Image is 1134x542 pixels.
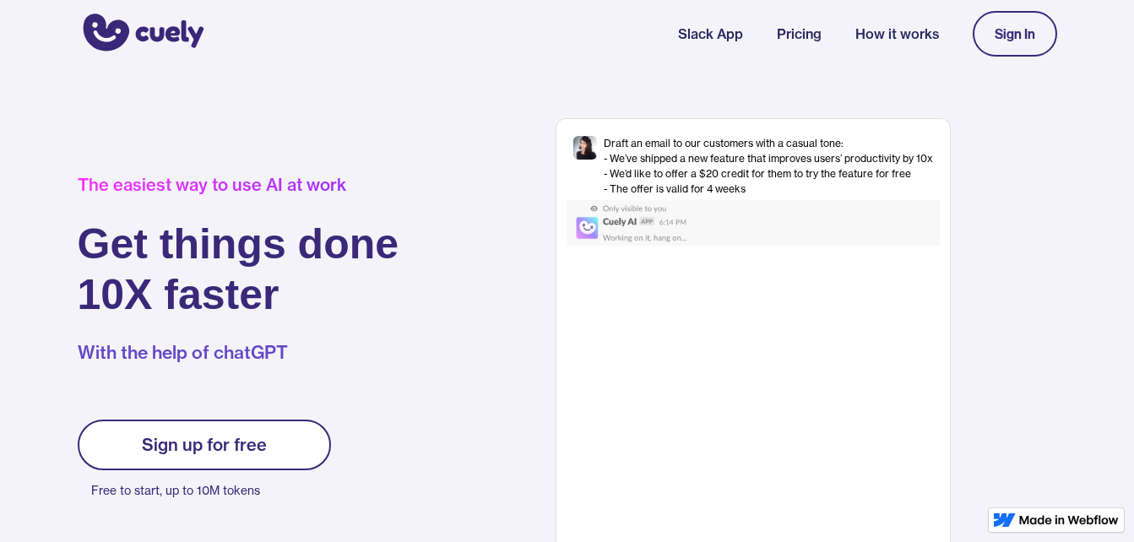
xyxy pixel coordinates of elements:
[78,420,331,470] a: Sign up for free
[78,340,399,366] p: With the help of chatGPT
[678,24,743,44] a: Slack App
[78,219,399,320] h1: Get things done 10X faster
[604,136,933,197] div: Draft an email to our customers with a casual tone: - We’ve shipped a new feature that improves u...
[91,479,331,502] p: Free to start, up to 10M tokens
[777,24,822,44] a: Pricing
[78,3,204,65] a: home
[995,26,1035,41] div: Sign In
[855,24,939,44] a: How it works
[973,11,1057,57] a: Sign In
[78,175,399,195] div: The easiest way to use AI at work
[142,435,267,455] div: Sign up for free
[1019,515,1119,525] img: Made in Webflow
